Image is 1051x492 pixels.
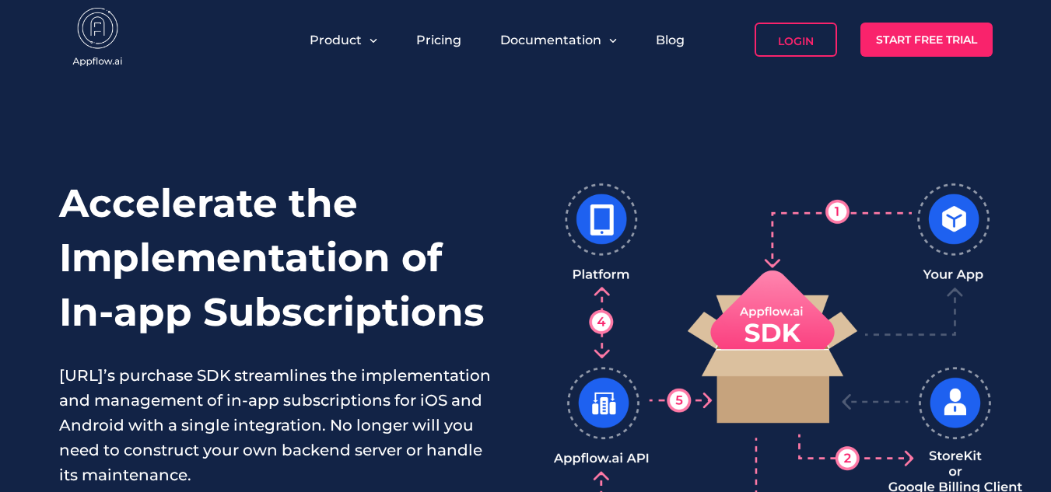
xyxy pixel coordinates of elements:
a: Blog [656,33,685,47]
img: appflow.ai-logo [59,8,137,70]
span: Product [310,33,362,47]
span: Documentation [500,33,601,47]
a: Pricing [416,33,461,47]
a: Start Free Trial [860,23,993,57]
button: Documentation [500,33,617,47]
h1: Accelerate the Implementation of In-app Subscriptions [59,176,504,340]
a: Login [755,23,837,57]
button: Product [310,33,377,47]
p: [URL]’s purchase SDK streamlines the implementation and management of in-app subscriptions for iO... [59,363,504,487]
